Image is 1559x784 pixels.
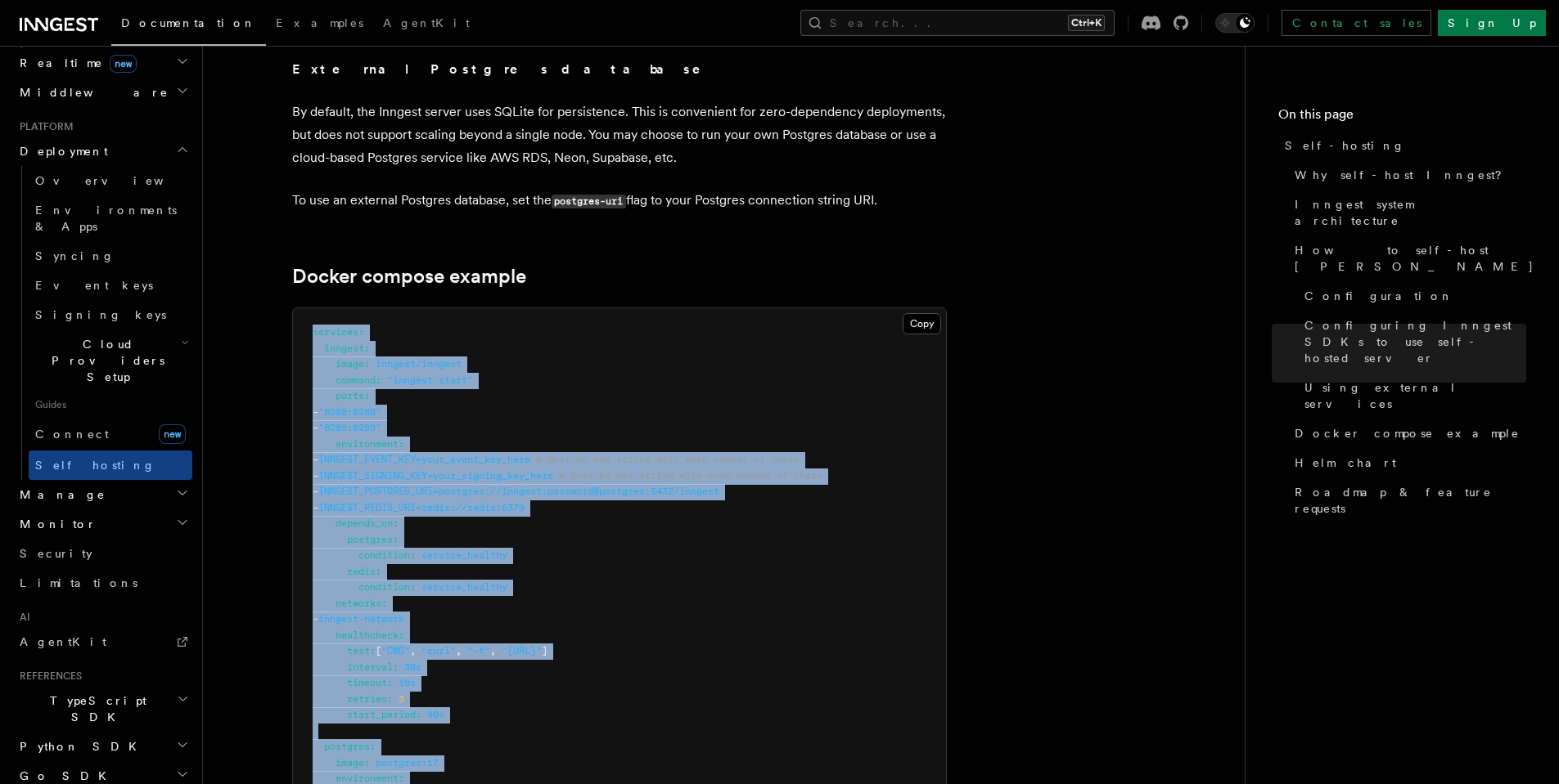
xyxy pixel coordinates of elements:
span: , [456,645,462,656]
span: "inngest start" [387,374,473,386]
span: Guides [29,392,192,418]
span: : [370,645,376,656]
a: Examples [266,5,373,44]
span: [ [376,645,381,656]
span: postgres:17 [376,757,439,768]
span: Self hosting [35,459,155,472]
span: : [364,757,370,768]
a: Contact sales [1282,10,1431,36]
a: Syncing [29,241,192,271]
span: Self-hosting [1285,137,1405,154]
p: By default, the Inngest server uses SQLite for persistence. This is convenient for zero-dependenc... [292,101,947,169]
a: Configuration [1298,281,1526,311]
span: : [399,773,404,784]
span: Cloud Providers Setup [29,336,181,385]
span: new [159,424,186,444]
a: Docker compose example [292,265,526,288]
span: Event keys [35,279,153,292]
span: Environments & Apps [35,204,177,233]
span: new [110,55,137,73]
span: # Must be hex string with even number of chars [536,454,800,465]
span: : [410,581,416,593]
button: Deployment [13,137,192,166]
h4: On this page [1278,105,1526,131]
span: : [410,549,416,561]
span: "8288:8288" [318,406,381,418]
span: - [313,406,318,418]
span: Python SDK [13,738,146,755]
span: Docker compose example [1295,425,1520,441]
span: Why self-host Inngest? [1295,167,1513,183]
span: image [336,757,364,768]
span: timeout [347,677,387,688]
span: service_healthy [421,581,507,593]
span: AI [13,611,30,624]
span: Syncing [35,249,115,262]
span: Realtime [13,55,137,71]
span: "[URL]" [502,645,542,656]
span: command [336,374,376,386]
span: INNGEST_REDIS_URI=redis://redis:6379 [318,502,525,513]
button: Toggle dark mode [1215,13,1255,33]
span: Overview [35,174,204,187]
span: TypeScript SDK [13,692,177,725]
span: : [376,374,381,386]
button: Monitor [13,509,192,539]
span: image [336,358,364,370]
span: Manage [13,486,106,503]
span: Examples [276,16,363,29]
code: postgres-uri [552,195,626,208]
a: Documentation [111,5,266,46]
a: Event keys [29,271,192,300]
button: TypeScript SDK [13,686,192,732]
a: Docker compose example [1288,419,1526,448]
span: networks [336,598,381,609]
span: References [13,670,82,683]
span: - [313,486,318,497]
a: How to self-host [PERSON_NAME] [1288,235,1526,281]
span: postgres [324,741,370,752]
span: interval [347,661,393,673]
span: "-f" [467,645,490,656]
button: Manage [13,480,192,509]
span: 3 [399,693,404,705]
span: environment [336,438,399,450]
a: AgentKit [13,627,192,656]
span: - [313,613,318,625]
button: Cloud Providers Setup [29,329,192,392]
span: AgentKit [20,635,106,648]
div: Deployment [13,166,192,480]
button: Realtimenew [13,48,192,78]
span: condition [358,581,410,593]
a: Self hosting [29,450,192,480]
span: : [358,326,364,338]
span: condition [358,549,410,561]
span: : [399,438,404,450]
a: Helm chart [1288,448,1526,477]
span: Documentation [121,16,256,29]
span: 40s [427,709,444,720]
span: : [381,598,387,609]
span: "curl" [421,645,456,656]
span: : [364,390,370,401]
span: healthcheck [336,629,399,641]
span: ] [542,645,547,656]
span: Deployment [13,143,108,159]
span: - [313,502,318,513]
span: - [313,470,318,482]
span: Security [20,547,92,560]
span: ports [336,390,364,401]
span: postgres [347,534,393,545]
a: Security [13,539,192,568]
span: Connect [35,428,109,441]
span: : [399,629,404,641]
span: inngest [324,343,364,354]
span: # Must be hex string with even number of chars [559,470,822,482]
a: Overview [29,166,192,195]
span: : [393,661,399,673]
span: : [387,693,393,705]
span: services [313,326,358,338]
span: : [387,677,393,688]
span: : [393,517,399,529]
span: How to self-host [PERSON_NAME] [1295,242,1534,275]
